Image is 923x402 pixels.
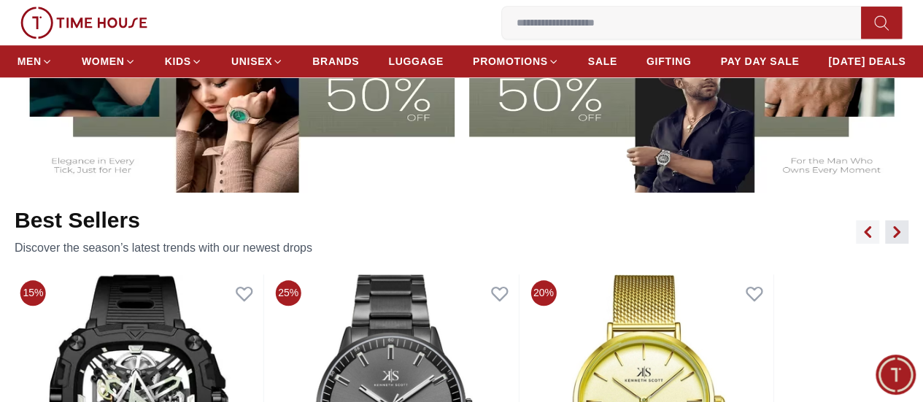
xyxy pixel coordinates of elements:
[828,48,905,74] a: [DATE] DEALS
[312,54,359,69] span: BRANDS
[646,54,692,69] span: GIFTING
[231,48,283,74] a: UNISEX
[720,48,799,74] a: PAY DAY SALE
[473,54,548,69] span: PROMOTIONS
[18,54,42,69] span: MEN
[530,280,556,306] span: 20%
[473,48,559,74] a: PROMOTIONS
[720,54,799,69] span: PAY DAY SALE
[20,7,147,39] img: ...
[388,54,444,69] span: LUGGAGE
[231,54,272,69] span: UNISEX
[20,280,46,306] span: 15%
[276,280,301,306] span: 25%
[15,239,312,257] p: Discover the season’s latest trends with our newest drops
[18,48,53,74] a: MEN
[876,355,916,395] div: Chat Widget
[588,48,617,74] a: SALE
[312,48,359,74] a: BRANDS
[82,54,125,69] span: WOMEN
[828,54,905,69] span: [DATE] DEALS
[588,54,617,69] span: SALE
[15,207,312,233] h2: Best Sellers
[82,48,136,74] a: WOMEN
[646,48,692,74] a: GIFTING
[388,48,444,74] a: LUGGAGE
[165,48,202,74] a: KIDS
[165,54,191,69] span: KIDS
